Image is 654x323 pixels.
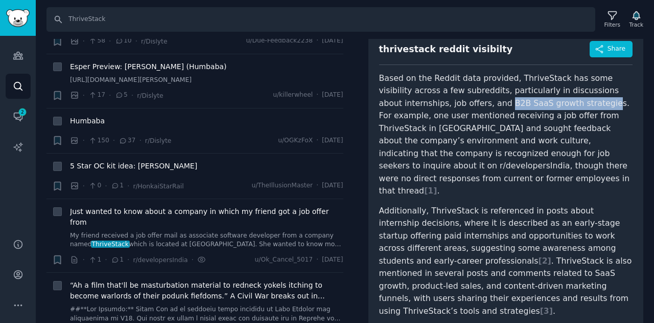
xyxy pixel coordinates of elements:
[251,181,313,190] span: u/TheIllusionMaster
[626,9,647,30] button: Track
[424,186,437,196] span: [ 1 ]
[88,136,109,145] span: 150
[322,36,343,46] span: [DATE]
[113,135,115,146] span: ·
[70,76,343,85] a: [URL][DOMAIN_NAME][PERSON_NAME]
[127,181,129,191] span: ·
[83,36,85,47] span: ·
[629,21,643,28] div: Track
[145,137,171,144] span: r/Dislyte
[88,181,101,190] span: 0
[322,181,343,190] span: [DATE]
[83,181,85,191] span: ·
[379,205,633,318] p: Additionally, ThriveStack is referenced in posts about internship decisions, where it is describe...
[316,91,318,100] span: ·
[322,255,343,265] span: [DATE]
[109,90,111,101] span: ·
[278,136,313,145] span: u/OGKzFoX
[83,135,85,146] span: ·
[540,306,553,316] span: [ 3 ]
[6,104,31,129] a: 2
[141,38,167,45] span: r/Dislyte
[316,181,318,190] span: ·
[127,254,129,265] span: ·
[115,91,128,100] span: 5
[70,280,343,302] a: “Ah a film that'll be masturbation material to redneck yokels itching to become warlords of their...
[133,183,183,190] span: r/HonkaiStarRail
[131,90,133,101] span: ·
[105,181,107,191] span: ·
[83,90,85,101] span: ·
[273,91,313,100] span: u/killerwheel
[105,254,107,265] span: ·
[379,43,513,56] div: thrivestack reddit visibilty
[119,136,135,145] span: 37
[139,135,141,146] span: ·
[111,255,124,265] span: 1
[88,255,101,265] span: 1
[88,36,105,46] span: 58
[316,136,318,145] span: ·
[6,9,30,27] img: GummySearch logo
[70,305,343,323] a: ##**Lor Ipsumdo:** Sitam Con ad el seddoeiu tempo incididu ut Labo Etdolor mag aliquaenima mi V18...
[115,36,132,46] span: 10
[604,21,620,28] div: Filters
[70,231,343,249] a: My friend received a job offer mail as associate software developer from a company namedThriveSta...
[246,36,313,46] span: u/Due-Feedback2238
[70,206,343,228] a: Just wanted to know about a company in which my friend got a job offer from
[70,61,226,72] a: Esper Preview: [PERSON_NAME] (Humbaba)
[322,136,343,145] span: [DATE]
[133,256,188,264] span: r/developersIndia
[608,45,625,54] span: Share
[191,254,193,265] span: ·
[255,255,313,265] span: u/Ok_Cancel_5017
[91,241,130,248] span: ThriveStack
[538,256,551,266] span: [ 2 ]
[83,254,85,265] span: ·
[379,72,633,198] p: Based on the Reddit data provided, ThriveStack has some visibility across a few subreddits, parti...
[70,161,197,171] a: 5 Star OC kit idea: [PERSON_NAME]
[316,255,318,265] span: ·
[316,36,318,46] span: ·
[111,181,124,190] span: 1
[88,91,105,100] span: 17
[109,36,111,47] span: ·
[70,116,105,126] a: Humbaba
[590,41,633,57] button: Share
[18,109,27,116] span: 2
[322,91,343,100] span: [DATE]
[46,7,595,32] input: Search Keyword
[137,92,163,99] span: r/Dislyte
[135,36,137,47] span: ·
